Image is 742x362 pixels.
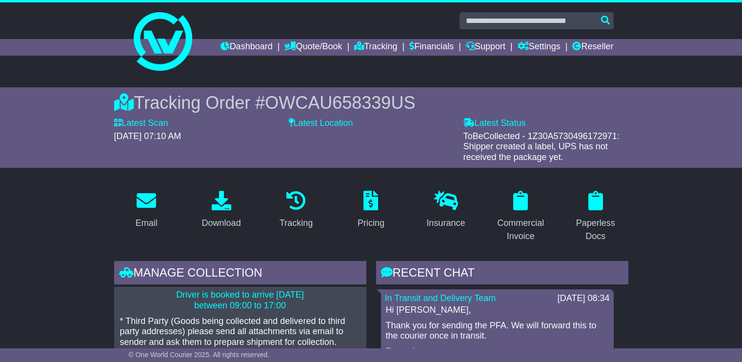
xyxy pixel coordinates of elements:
a: Pricing [351,187,391,233]
a: Dashboard [221,39,273,56]
a: Support [466,39,505,56]
div: Manage collection [114,261,366,287]
div: Email [136,217,158,230]
div: [DATE] 08:34 [558,293,610,304]
p: Hi [PERSON_NAME], [386,305,609,316]
a: Insurance [420,187,471,233]
div: RECENT CHAT [376,261,628,287]
div: Download [202,217,241,230]
div: Pricing [358,217,384,230]
a: Tracking [273,187,319,233]
a: Paperless Docs [563,187,628,246]
label: Latest Location [289,118,353,129]
p: * Third Party (Goods being collected and delivered to third party addresses) please send all atta... [120,316,361,348]
label: Latest Scan [114,118,168,129]
a: Download [196,187,247,233]
span: ToBeCollected - 1Z30A5730496172971: Shipper created a label, UPS has not received the package yet. [463,131,620,162]
div: Tracking Order # [114,92,628,113]
a: In Transit and Delivery Team [385,293,496,303]
span: © One World Courier 2025. All rights reserved. [129,351,270,359]
div: Commercial Invoice [495,217,547,243]
p: Driver is booked to arrive [DATE] between 09:00 to 17:00 [120,290,361,311]
div: Paperless Docs [569,217,622,243]
span: [DATE] 07:10 AM [114,131,181,141]
a: Quote/Book [284,39,342,56]
span: OWCAU658339US [265,93,415,113]
a: Tracking [354,39,397,56]
a: Financials [409,39,454,56]
a: Settings [518,39,561,56]
div: Insurance [426,217,465,230]
p: Thank you for sending the PFA. We will forward this to the courier once in transit. [386,321,609,342]
label: Latest Status [463,118,526,129]
a: Commercial Invoice [488,187,553,246]
div: Tracking [280,217,313,230]
a: Email [129,187,164,233]
a: Reseller [572,39,613,56]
